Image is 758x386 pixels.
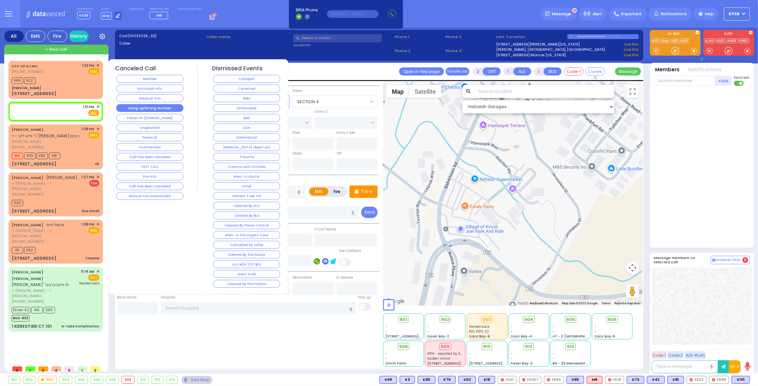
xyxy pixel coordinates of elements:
div: 908 [106,376,119,383]
span: 910 [483,343,491,350]
div: BLS [627,376,644,384]
div: FD69 [709,376,729,384]
div: K101 [732,376,750,384]
div: [PERSON_NAME] [12,86,41,90]
label: Lines [101,7,122,11]
label: Use Callback [339,248,361,254]
button: Cleared By BLS [213,212,280,219]
span: Smith Farm [386,361,407,366]
input: Search a contact [293,34,382,42]
a: K42 [680,38,690,43]
img: Google [385,297,406,306]
div: [STREET_ADDRESS] [12,90,56,97]
span: [PERSON_NAME] [12,139,79,145]
button: Send [361,207,378,218]
button: Drag Pegman onto the map to open Street View [626,285,639,298]
span: BG - 29 Merriewold S. [553,361,589,366]
span: broken mirror [427,356,450,361]
span: BRIA Phone [296,7,318,13]
button: Map camera controls [626,261,639,274]
span: 0 [12,366,22,371]
span: K81 [49,153,60,159]
span: 913 [567,343,574,350]
label: Back Home [117,295,137,300]
span: [PHONE_NUMBER] [12,299,44,304]
label: Location [293,42,393,48]
span: Internal Chat [717,258,741,262]
button: Toggle fullscreen view [626,85,639,98]
span: 0 [742,257,748,263]
button: Member [116,75,183,83]
label: Night unit [129,7,144,11]
span: Phone 1 [394,34,443,40]
button: [MEDICAL_DATA] object out [213,143,280,151]
button: Show street map [386,85,409,98]
span: Alert [593,11,602,17]
button: 10-4 [729,360,741,373]
a: Use this [624,52,639,58]
div: FD21 [498,376,517,384]
span: [PHONE_NUMBER] [12,192,44,197]
div: 903 [38,376,56,383]
div: BLS [479,376,495,384]
div: K80 [418,376,436,384]
span: K69 [12,77,23,84]
span: - [469,356,471,361]
label: Fire units on call [178,7,202,11]
label: Caller name [206,34,291,40]
span: K310 [44,307,55,313]
a: [PERSON_NAME] [PERSON_NAME] [12,269,43,281]
label: KJ EMS... [650,32,701,37]
span: - [511,324,513,329]
a: Open in new page [399,67,444,76]
button: Cleared By Poison Control [213,221,280,229]
span: K85 [36,153,48,159]
div: [STREET_ADDRESS] [12,161,56,167]
div: 901 [8,376,20,383]
span: ✕ [96,63,99,68]
span: ר' יודא לייב - ר' [PERSON_NAME] פעלבערבוים [12,133,92,139]
div: G-tube Complication [61,324,99,329]
button: UNIT [483,67,501,76]
a: FD69 [727,38,738,43]
label: Dispatcher [77,7,93,11]
span: 904 [524,316,533,323]
button: ALS-Rush [685,351,706,359]
div: Trauma [85,256,99,261]
div: 906 [91,376,103,383]
span: - [386,329,388,334]
img: red-radio-icon.svg [608,378,611,381]
div: 903 [481,316,493,323]
span: KY39 [729,11,740,17]
button: TEST CALL [116,163,183,171]
span: K61, K310, K2 [469,329,489,334]
button: Commercial [213,133,280,141]
img: red-radio-icon.svg [547,378,550,381]
h4: Dismissed Events [212,65,263,72]
button: Follow On [DOMAIN_NAME] [116,114,183,122]
span: Message [552,11,572,17]
span: 908 [399,343,408,350]
div: K69 [379,376,397,384]
button: Other [213,182,280,190]
span: 0 [38,366,48,371]
div: Gas Smell [81,209,99,214]
span: 1:31 PM [83,104,94,109]
span: 905 [566,316,575,323]
div: BLS [566,376,584,384]
span: Sanz Bay-6 [469,334,490,339]
span: 11:14 AM [81,269,94,274]
a: UTA OF KJ INC [12,63,38,69]
u: EMS [91,111,97,116]
div: 913 [166,376,178,383]
label: Floor [293,130,300,135]
span: [STREET_ADDRESS][PERSON_NAME] [427,361,489,366]
button: Call Has Been Canceled [116,182,183,190]
div: See map [181,376,212,384]
span: KY14 - reported by K90 [427,351,465,356]
span: ✕ [96,126,99,132]
label: Cross 2 [315,109,328,114]
span: Important [621,11,642,17]
button: ALS [513,67,531,76]
div: K81 [667,376,684,384]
